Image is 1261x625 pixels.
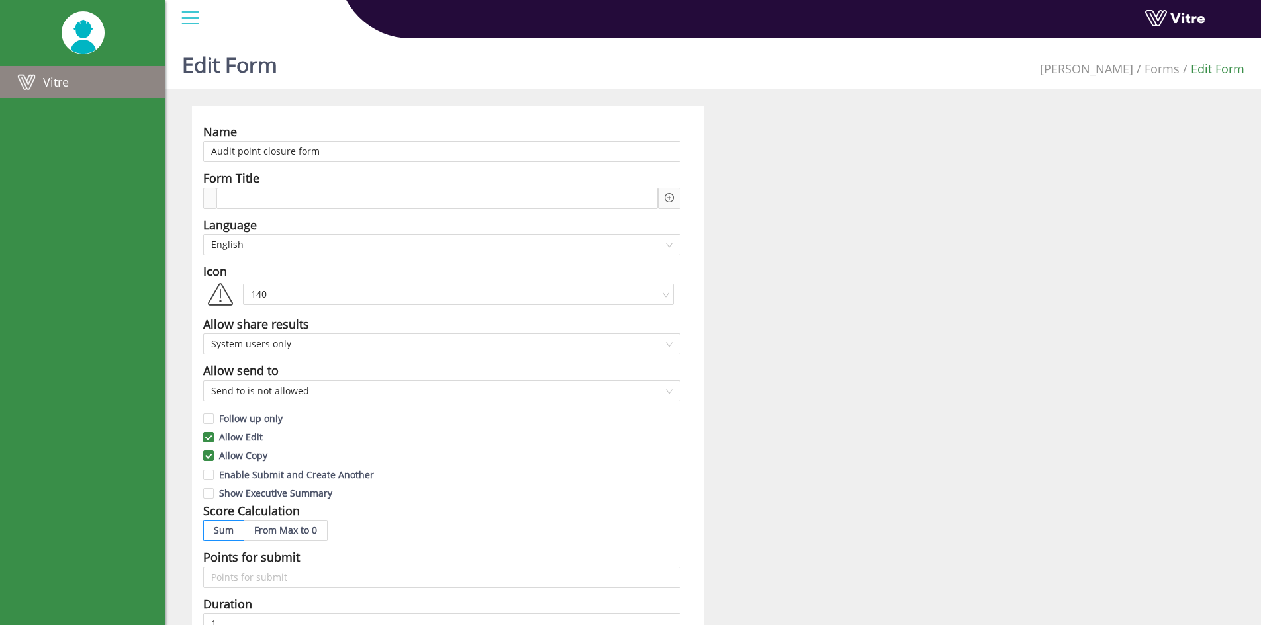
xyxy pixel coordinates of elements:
[211,381,673,401] span: Send to is not allowed
[203,315,309,333] div: Allow share results
[62,12,105,54] img: UserPic.png
[203,169,259,187] div: Form Title
[203,216,257,234] div: Language
[214,449,273,462] span: Allow Copy
[203,122,237,141] div: Name
[1180,60,1244,78] li: Edit Form
[1144,61,1180,77] a: Forms
[211,235,673,255] span: English
[214,431,268,443] span: Allow Edit
[214,412,288,425] span: Follow up only
[211,334,673,354] span: System users only
[203,361,279,380] div: Allow send to
[254,524,317,536] span: From Max to 0
[207,280,233,308] img: 140.png
[203,595,252,613] div: Duration
[203,262,227,280] div: Icon
[203,141,680,162] input: Name
[214,468,379,481] span: Enable Submit and Create Another
[203,567,680,588] input: Points for submit
[43,74,69,90] span: Vitre
[214,524,234,536] span: Sum
[251,284,666,304] span: 140
[665,193,674,202] span: plus-circle
[214,487,338,499] span: Show Executive Summary
[1040,61,1133,77] span: 379
[203,501,300,520] div: Score Calculation
[203,548,300,566] div: Points for submit
[182,33,277,89] h1: Edit Form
